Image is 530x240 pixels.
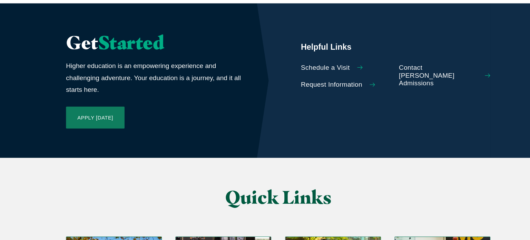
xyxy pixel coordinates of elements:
p: Higher education is an empowering experience and challenging adventure. Your education is a journ... [65,69,231,103]
span: Contact [PERSON_NAME] Admissions [379,73,453,95]
a: Apply [DATE] [65,113,120,134]
a: Schedule a Visit [286,73,373,80]
a: Contact [PERSON_NAME] Admissions [379,73,465,95]
h2: Get [65,43,231,62]
span: Started [95,42,157,63]
h2: Quick Links [134,189,396,208]
h5: Helpful Links [286,52,465,62]
span: Schedule a Visit [286,73,333,80]
span: Request Information [286,89,344,96]
a: Request Information [286,89,373,96]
